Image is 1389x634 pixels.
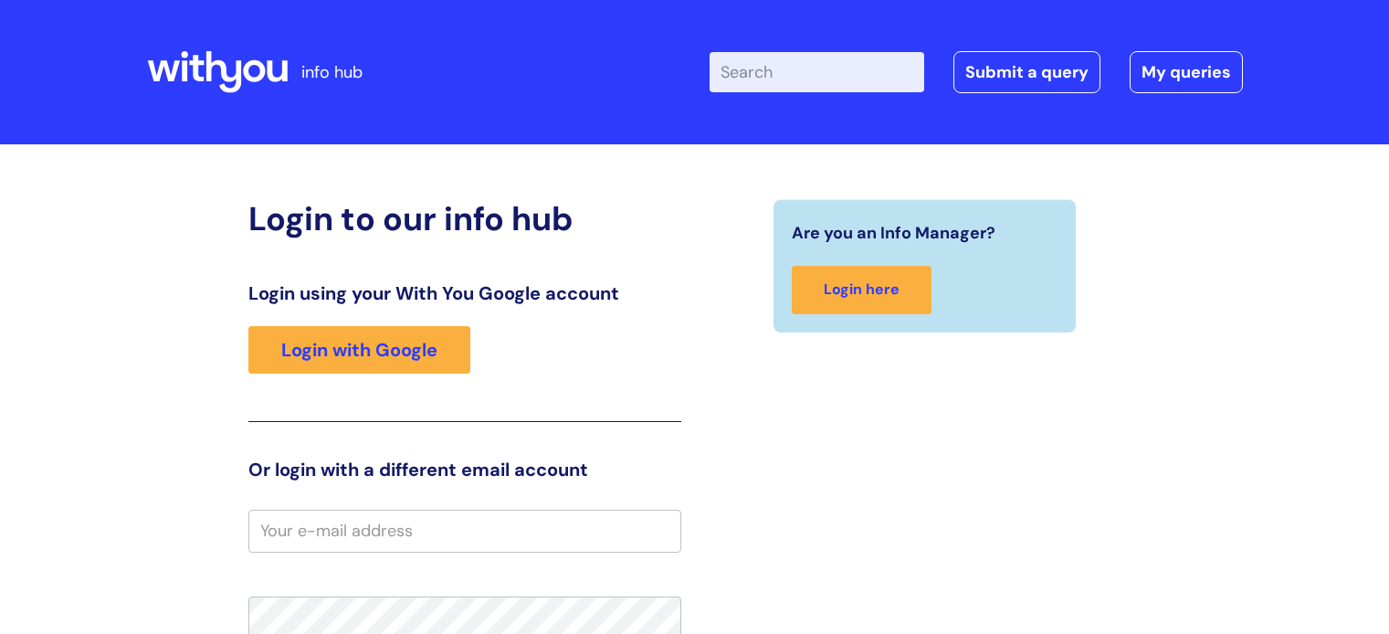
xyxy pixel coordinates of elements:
[710,52,924,92] input: Search
[248,199,681,238] h2: Login to our info hub
[248,459,681,481] h3: Or login with a different email account
[792,218,995,248] span: Are you an Info Manager?
[792,266,931,314] a: Login here
[248,282,681,304] h3: Login using your With You Google account
[953,51,1100,93] a: Submit a query
[248,326,470,374] a: Login with Google
[248,510,681,552] input: Your e-mail address
[1130,51,1243,93] a: My queries
[301,58,363,87] p: info hub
